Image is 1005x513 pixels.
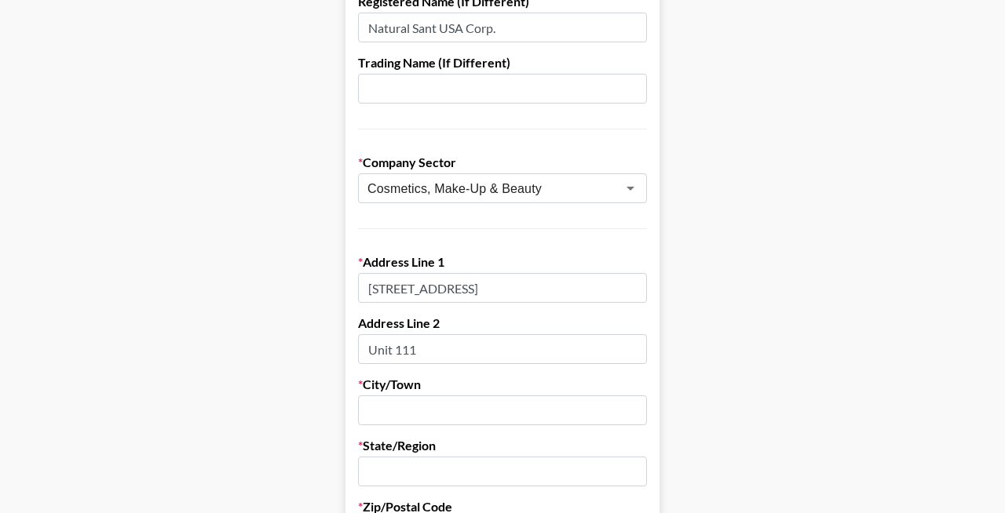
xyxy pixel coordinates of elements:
label: Address Line 2 [358,315,647,331]
label: Company Sector [358,155,647,170]
label: Trading Name (If Different) [358,55,647,71]
button: Open [619,177,641,199]
label: State/Region [358,438,647,453]
label: Address Line 1 [358,254,647,270]
label: City/Town [358,377,647,392]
